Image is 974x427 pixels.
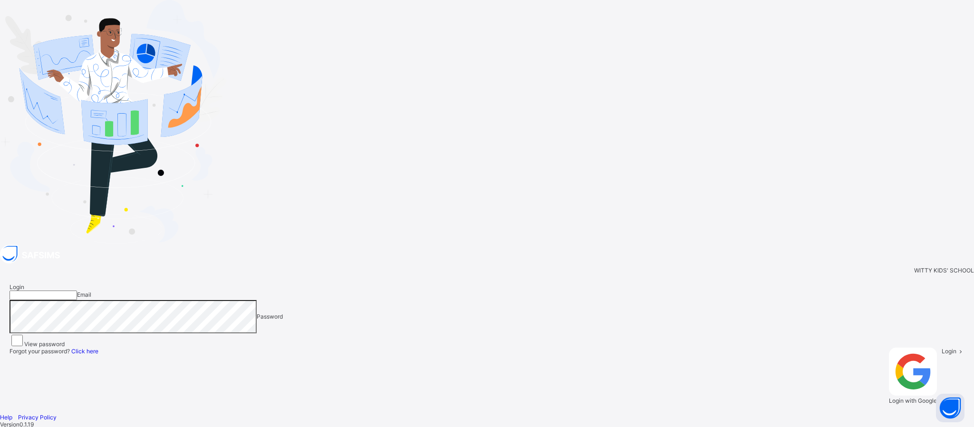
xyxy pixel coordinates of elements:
[889,397,937,404] span: Login with Google
[10,283,24,291] span: Login
[71,348,98,355] a: Click here
[942,348,956,355] span: Login
[889,348,937,396] img: google.396cfc9801f0270233282035f929180a.svg
[24,340,65,348] label: View password
[18,414,57,421] a: Privacy Policy
[257,313,283,320] span: Password
[10,348,98,355] span: Forgot your password?
[936,394,964,422] button: Open asap
[77,291,91,298] span: Email
[914,267,974,274] span: WITTY KIDS' SCHOOL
